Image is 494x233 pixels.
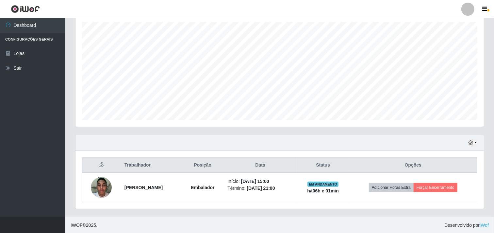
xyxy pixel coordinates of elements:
[349,158,477,173] th: Opções
[191,185,214,190] strong: Embalador
[307,182,338,187] span: EM ANDAMENTO
[241,179,269,184] time: [DATE] 15:00
[414,183,457,192] button: Forçar Encerramento
[71,223,83,228] span: IWOF
[71,222,97,229] span: © 2025 .
[182,158,224,173] th: Posição
[223,158,297,173] th: Data
[121,158,182,173] th: Trabalhador
[480,223,489,228] a: iWof
[227,178,293,185] li: Início:
[444,222,489,229] span: Desenvolvido por
[369,183,414,192] button: Adicionar Horas Extra
[124,185,163,190] strong: [PERSON_NAME]
[247,186,275,191] time: [DATE] 21:00
[297,158,349,173] th: Status
[307,188,339,193] strong: há 06 h e 01 min
[91,173,112,201] img: 1752181822645.jpeg
[227,185,293,192] li: Término:
[11,5,40,13] img: CoreUI Logo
